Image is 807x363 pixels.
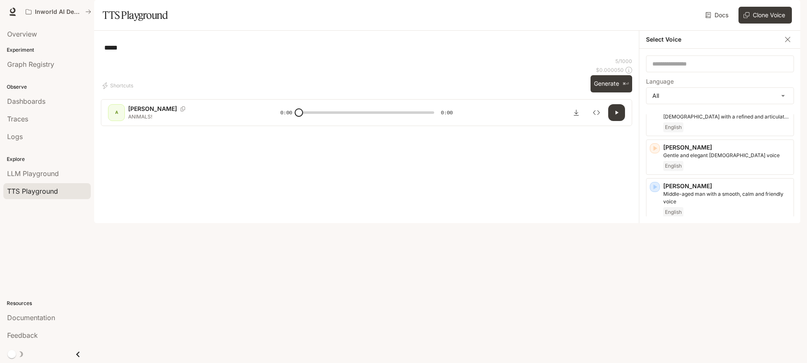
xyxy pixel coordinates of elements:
[622,82,629,87] p: ⌘⏎
[663,190,790,205] p: Middle-aged man with a smooth, calm and friendly voice
[588,104,605,121] button: Inspect
[177,106,189,111] button: Copy Voice ID
[663,161,683,171] span: English
[663,182,790,190] p: [PERSON_NAME]
[646,79,674,84] p: Language
[103,7,168,24] h1: TTS Playground
[663,143,790,152] p: [PERSON_NAME]
[663,152,790,159] p: Gentle and elegant female voice
[22,3,95,20] button: All workspaces
[704,7,732,24] a: Docs
[646,88,794,104] div: All
[596,66,624,74] p: $ 0.000050
[280,108,292,117] span: 0:00
[35,8,82,16] p: Inworld AI Demos
[101,79,137,92] button: Shortcuts
[663,122,683,132] span: English
[663,207,683,217] span: English
[738,7,792,24] button: Clone Voice
[591,75,632,92] button: Generate⌘⏎
[568,104,585,121] button: Download audio
[110,106,123,119] div: A
[615,58,632,65] p: 5 / 1000
[128,113,260,120] p: ANIMALS!
[128,105,177,113] p: [PERSON_NAME]
[441,108,453,117] span: 0:00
